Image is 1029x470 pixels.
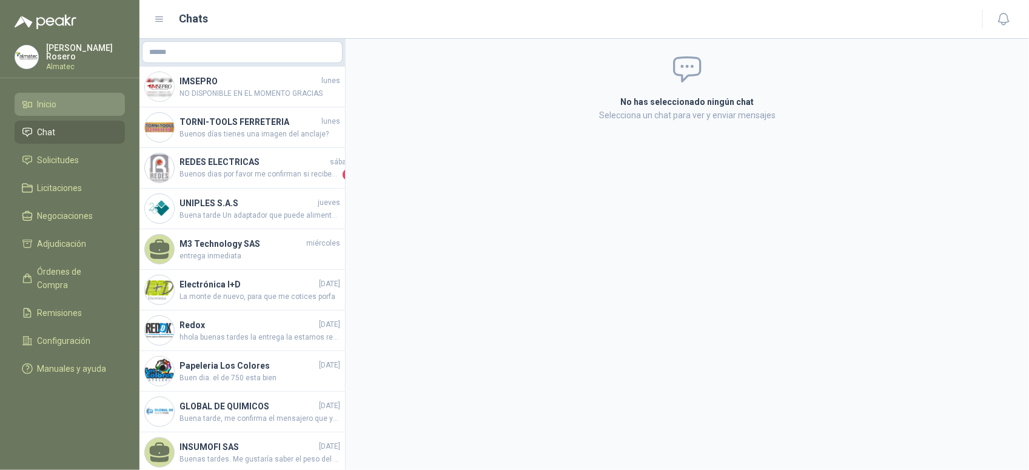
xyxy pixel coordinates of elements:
[15,204,125,227] a: Negociaciones
[139,67,345,107] a: Company LogoIMSEPROlunesNO DISPONIBLE EN EL MOMENTO GRACIAS
[38,362,107,375] span: Manuales y ayuda
[330,156,355,168] span: sábado
[15,149,125,172] a: Solicitudes
[319,441,340,452] span: [DATE]
[15,357,125,380] a: Manuales y ayuda
[15,232,125,255] a: Adjudicación
[179,155,327,169] h4: REDES ELECTRICAS
[319,278,340,290] span: [DATE]
[476,109,899,122] p: Selecciona un chat para ver y enviar mensajes
[145,316,174,345] img: Company Logo
[179,413,340,425] span: Buena tarde, me confirma el mensajero que ya se entregó
[15,15,76,29] img: Logo peakr
[15,260,125,297] a: Órdenes de Compra
[38,306,82,320] span: Remisiones
[15,121,125,144] a: Chat
[179,237,304,250] h4: M3 Technology SAS
[179,372,340,384] span: Buen dia. el de 750 esta bien
[321,116,340,127] span: lunes
[179,250,340,262] span: entrega inmediata
[179,88,340,99] span: NO DISPONIBLE EN EL MOMENTO GRACIAS
[476,95,899,109] h2: No has seleccionado ningún chat
[179,291,340,303] span: La monte de nuevo, para que me cotices porfa
[38,181,82,195] span: Licitaciones
[145,275,174,304] img: Company Logo
[179,454,340,465] span: Buenas tardes. Me gustaría saber el peso del rollo para poderles enviar una cotizacion acertada. ...
[15,176,125,200] a: Licitaciones
[145,397,174,426] img: Company Logo
[15,329,125,352] a: Configuración
[38,265,113,292] span: Órdenes de Compra
[179,318,317,332] h4: Redox
[145,357,174,386] img: Company Logo
[15,301,125,324] a: Remisiones
[179,10,209,27] h1: Chats
[343,169,355,181] span: 1
[15,45,38,69] img: Company Logo
[319,319,340,331] span: [DATE]
[145,113,174,142] img: Company Logo
[46,44,125,61] p: [PERSON_NAME] Rosero
[139,392,345,432] a: Company LogoGLOBAL DE QUIMICOS[DATE]Buena tarde, me confirma el mensajero que ya se entregó
[139,189,345,229] a: Company LogoUNIPLES S.A.SjuevesBuena tarde Un adaptador que puede alimentar dispositivos UniFi [P...
[38,237,87,250] span: Adjudicación
[38,98,57,111] span: Inicio
[38,334,91,347] span: Configuración
[179,115,319,129] h4: TORNI-TOOLS FERRETERIA
[139,311,345,351] a: Company LogoRedox[DATE]hhola buenas tardes la entrega la estamos realizando el dia viernes 26 de ...
[145,153,174,183] img: Company Logo
[139,229,345,270] a: M3 Technology SASmiércolesentrega inmediata
[139,107,345,148] a: Company LogoTORNI-TOOLS FERRETERIAlunesBuenos días tienes una imagen del anclaje?
[318,197,340,209] span: jueves
[179,359,317,372] h4: Papeleria Los Colores
[179,169,340,181] span: Buenos dias por favor me confirman si reciben material el día de hoy tengo al mensajero listo per...
[179,196,315,210] h4: UNIPLES S.A.S
[179,210,340,221] span: Buena tarde Un adaptador que puede alimentar dispositivos UniFi [PERSON_NAME], reducir la depende...
[15,93,125,116] a: Inicio
[46,63,125,70] p: Almatec
[179,400,317,413] h4: GLOBAL DE QUIMICOS
[139,148,345,189] a: Company LogoREDES ELECTRICASsábadoBuenos dias por favor me confirman si reciben material el día d...
[38,153,79,167] span: Solicitudes
[179,332,340,343] span: hhola buenas tardes la entrega la estamos realizando el dia viernes 26 de septiembre
[179,278,317,291] h4: Electrónica I+D
[38,126,56,139] span: Chat
[319,400,340,412] span: [DATE]
[306,238,340,249] span: miércoles
[179,440,317,454] h4: INSUMOFI SAS
[139,351,345,392] a: Company LogoPapeleria Los Colores[DATE]Buen dia. el de 750 esta bien
[321,75,340,87] span: lunes
[319,360,340,371] span: [DATE]
[139,270,345,311] a: Company LogoElectrónica I+D[DATE]La monte de nuevo, para que me cotices porfa
[179,129,340,140] span: Buenos días tienes una imagen del anclaje?
[38,209,93,223] span: Negociaciones
[145,72,174,101] img: Company Logo
[145,194,174,223] img: Company Logo
[179,75,319,88] h4: IMSEPRO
